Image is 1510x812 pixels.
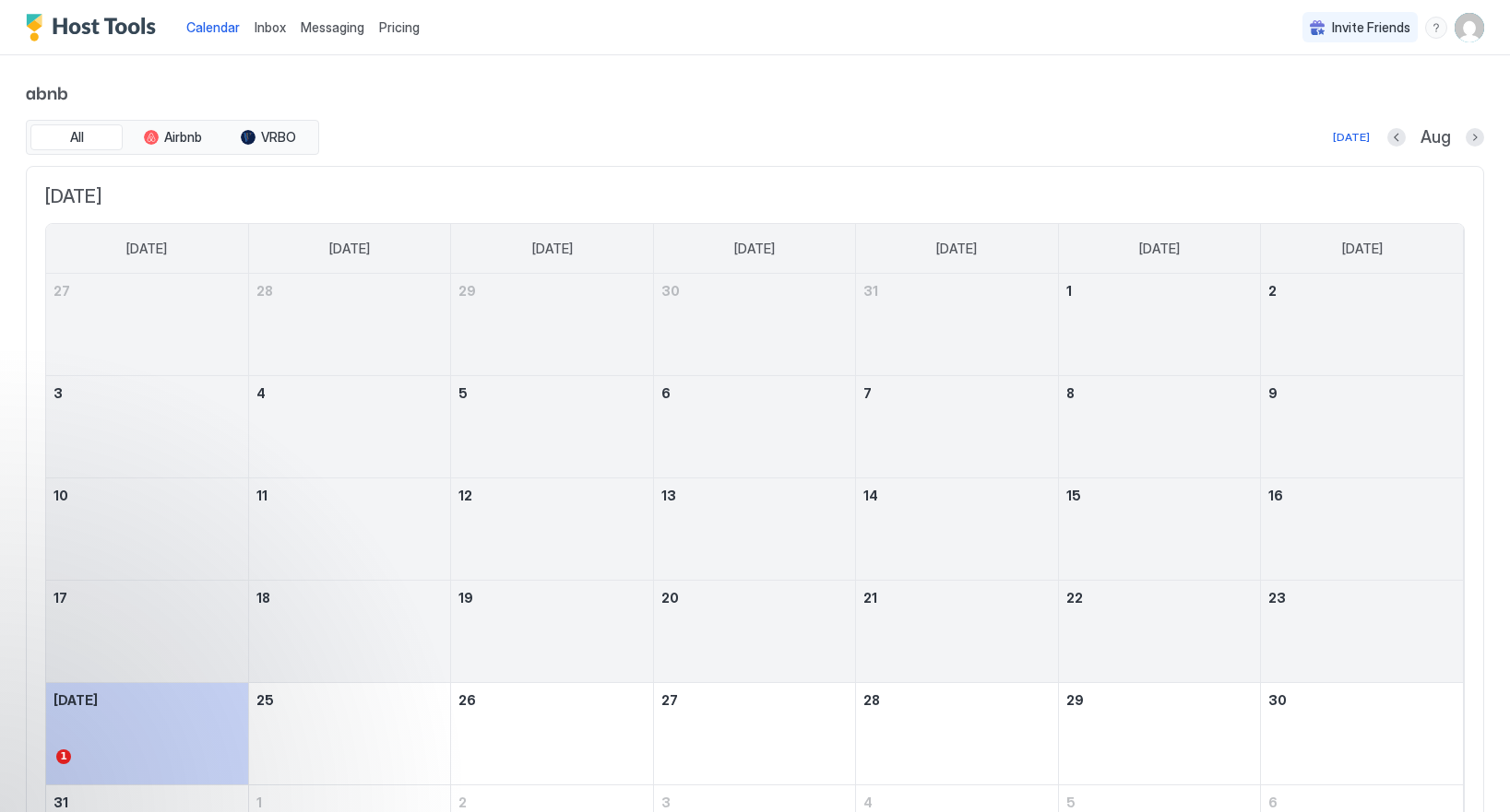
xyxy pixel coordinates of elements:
[653,376,855,478] td: August 6, 2025
[734,241,775,257] span: [DATE]
[856,478,1058,581] td: August 14, 2025
[654,274,855,308] a: July 30, 2025
[1332,19,1410,36] span: Invite Friends
[856,683,1057,717] a: August 28, 2025
[1268,385,1278,401] span: 9
[248,581,450,683] td: August 18, 2025
[108,224,185,274] a: Sunday
[451,581,652,615] a: August 19, 2025
[1058,274,1260,376] td: August 1, 2025
[1261,478,1463,512] a: August 16, 2025
[1059,376,1260,410] a: August 8, 2025
[1333,129,1370,146] div: [DATE]
[1330,126,1373,148] button: [DATE]
[26,77,1484,105] span: abnb
[54,590,67,606] span: 17
[46,581,248,683] td: August 17, 2025
[18,749,63,794] iframe: Intercom live chat
[249,274,450,308] a: July 28, 2025
[654,376,855,410] a: August 6, 2025
[1066,692,1084,708] span: 29
[458,794,467,810] span: 2
[46,274,248,308] a: July 27, 2025
[653,683,855,785] td: August 27, 2025
[1261,274,1463,376] td: August 2, 2025
[661,692,678,708] span: 27
[56,749,71,764] span: 1
[856,581,1057,615] a: August 21, 2025
[451,683,652,717] a: August 26, 2025
[654,478,855,512] a: August 13, 2025
[1121,224,1198,274] a: Friday
[1066,283,1072,299] span: 1
[126,124,219,150] button: Airbnb
[1059,581,1260,615] a: August 22, 2025
[856,274,1058,376] td: July 31, 2025
[301,18,364,37] a: Messaging
[256,283,273,299] span: 28
[1059,478,1260,512] a: August 15, 2025
[1066,488,1081,503] span: 15
[1466,128,1484,147] button: Next month
[256,794,262,810] span: 1
[248,274,450,376] td: July 28, 2025
[661,385,671,401] span: 6
[30,124,123,150] button: All
[653,274,855,376] td: July 30, 2025
[1268,692,1287,708] span: 30
[451,478,653,581] td: August 12, 2025
[936,241,977,257] span: [DATE]
[451,478,652,512] a: August 12, 2025
[661,794,671,810] span: 3
[918,224,995,274] a: Thursday
[1387,128,1406,147] button: Previous month
[54,488,68,503] span: 10
[856,376,1057,410] a: August 7, 2025
[164,129,202,146] span: Airbnb
[1261,683,1463,785] td: August 30, 2025
[716,224,793,274] a: Wednesday
[1261,581,1463,615] a: August 23, 2025
[1268,794,1278,810] span: 6
[54,385,63,401] span: 3
[379,19,420,36] span: Pricing
[653,581,855,683] td: August 20, 2025
[458,385,468,401] span: 5
[46,376,248,410] a: August 3, 2025
[856,683,1058,785] td: August 28, 2025
[255,18,286,37] a: Inbox
[1261,274,1463,308] a: August 2, 2025
[451,274,653,376] td: July 29, 2025
[863,488,878,503] span: 14
[458,590,473,606] span: 19
[186,18,240,37] a: Calendar
[661,590,679,606] span: 20
[26,14,164,41] a: Host Tools Logo
[26,120,319,155] div: tab-group
[654,683,855,717] a: August 27, 2025
[311,224,388,274] a: Monday
[1261,478,1463,581] td: August 16, 2025
[458,692,476,708] span: 26
[249,376,450,410] a: August 4, 2025
[248,478,450,581] td: August 11, 2025
[1261,581,1463,683] td: August 23, 2025
[863,794,873,810] span: 4
[1058,376,1260,478] td: August 8, 2025
[661,283,680,299] span: 30
[46,581,248,615] a: August 17, 2025
[1058,581,1260,683] td: August 22, 2025
[256,488,268,503] span: 11
[329,241,370,257] span: [DATE]
[1058,683,1260,785] td: August 29, 2025
[856,581,1058,683] td: August 21, 2025
[856,274,1057,308] a: July 31, 2025
[54,283,70,299] span: 27
[863,590,877,606] span: 21
[46,478,248,581] td: August 10, 2025
[1059,274,1260,308] a: August 1, 2025
[1139,241,1180,257] span: [DATE]
[46,478,248,512] a: August 10, 2025
[1342,241,1383,257] span: [DATE]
